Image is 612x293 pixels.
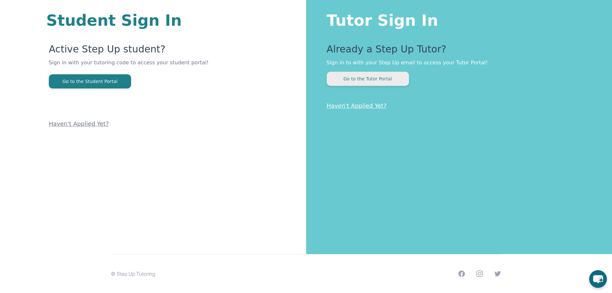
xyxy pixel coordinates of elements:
[49,78,131,84] a: Go to the Student Portal
[327,43,587,59] p: Already a Step Up Tutor?
[327,72,409,86] button: Go to the Tutor Portal
[111,270,155,278] p: © Step Up Tutoring
[327,102,387,109] a: Haven't Applied Yet?
[49,74,131,88] button: Go to the Student Portal
[327,10,587,28] h1: Tutor Sign In
[46,13,229,28] h1: Student Sign In
[327,59,587,67] p: Sign in to with your Step Up email to access your Tutor Portal!
[589,270,607,288] button: chat-button
[49,43,229,59] p: Active Step Up student?
[49,120,109,127] a: Haven't Applied Yet?
[49,59,229,74] p: Sign in with your tutoring code to access your student portal!
[327,76,409,82] a: Go to the Tutor Portal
